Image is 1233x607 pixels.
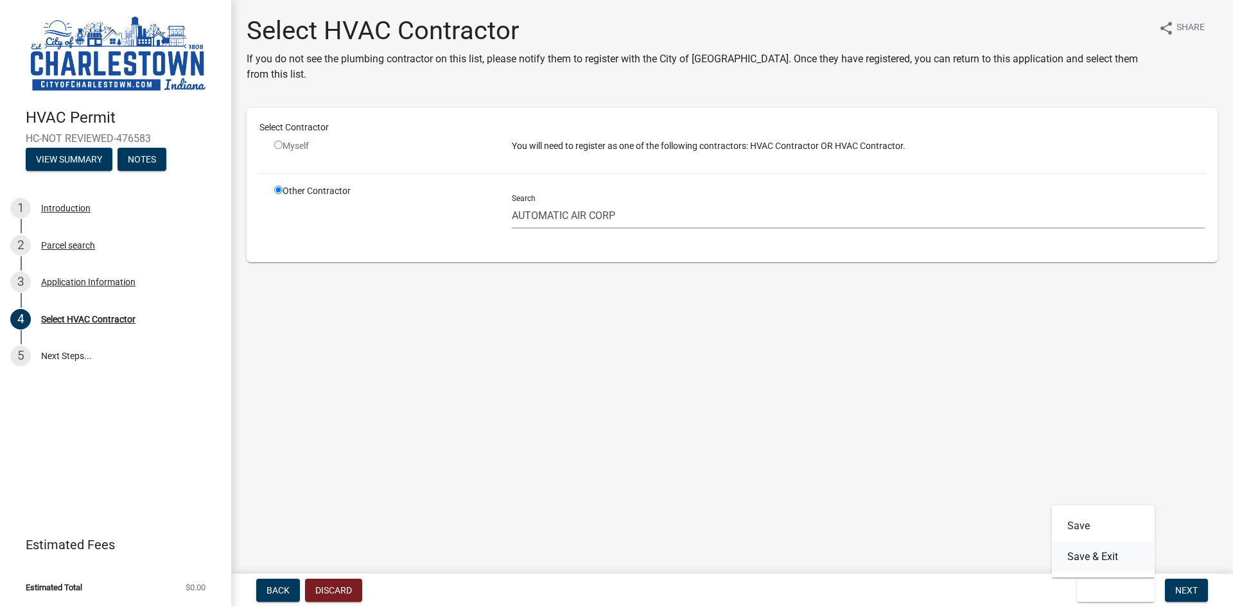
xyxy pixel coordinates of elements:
[10,198,31,218] div: 1
[305,579,362,602] button: Discard
[118,155,166,165] wm-modal-confirm: Notes
[1052,506,1155,577] div: Save & Exit
[512,139,1205,153] p: You will need to register as one of the following contractors: HVAC Contractor OR HVAC Contractor.
[41,315,136,324] div: Select HVAC Contractor
[265,184,502,249] div: Other Contractor
[1159,21,1174,36] i: share
[41,277,136,286] div: Application Information
[1148,15,1215,40] button: shareShare
[118,148,166,171] button: Notes
[10,272,31,292] div: 3
[26,109,221,127] h4: HVAC Permit
[267,585,290,595] span: Back
[186,583,205,592] span: $0.00
[10,235,31,256] div: 2
[1052,541,1155,572] button: Save & Exit
[26,155,112,165] wm-modal-confirm: Summary
[256,579,300,602] button: Back
[26,13,211,95] img: City of Charlestown, Indiana
[10,532,211,558] a: Estimated Fees
[26,583,82,592] span: Estimated Total
[274,139,493,153] div: Myself
[10,346,31,366] div: 5
[1175,585,1198,595] span: Next
[26,132,205,145] span: HC-NOT REVIEWED-476583
[26,148,112,171] button: View Summary
[1052,511,1155,541] button: Save
[250,121,1214,134] div: Select Contractor
[1087,585,1137,595] span: Save & Exit
[1077,579,1155,602] button: Save & Exit
[1176,21,1205,36] span: Share
[41,241,95,250] div: Parcel search
[10,309,31,330] div: 4
[247,15,1148,46] h1: Select HVAC Contractor
[1165,579,1208,602] button: Next
[247,51,1148,82] p: If you do not see the plumbing contractor on this list, please notify them to register with the C...
[512,202,1205,229] input: Search...
[41,204,91,213] div: Introduction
